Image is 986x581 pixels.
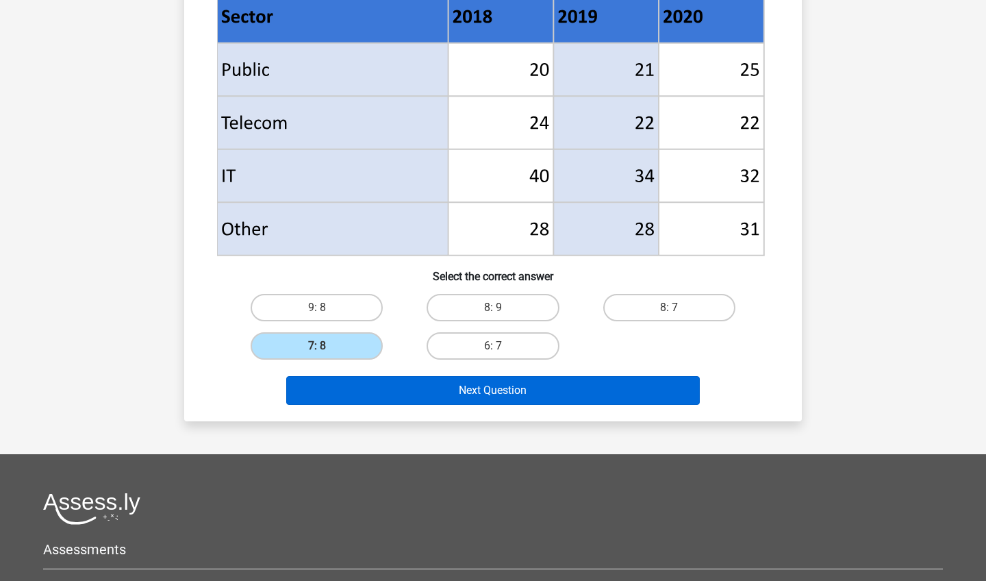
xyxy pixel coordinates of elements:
[251,332,383,360] label: 7: 8
[43,493,140,525] img: Assessly logo
[427,294,559,321] label: 8: 9
[603,294,735,321] label: 8: 7
[43,541,943,558] h5: Assessments
[206,259,780,283] h6: Select the correct answer
[286,376,700,405] button: Next Question
[427,332,559,360] label: 6: 7
[251,294,383,321] label: 9: 8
